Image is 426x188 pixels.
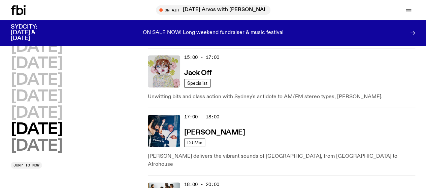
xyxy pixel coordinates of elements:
span: Jump to now [13,163,39,167]
span: DJ Mix [187,140,202,145]
h3: [PERSON_NAME] [184,129,245,136]
span: 18:00 - 20:00 [184,181,219,188]
button: [DATE] [11,122,62,137]
h3: SYDCITY: [DATE] & [DATE] [11,24,54,41]
a: [PERSON_NAME] [184,128,245,136]
button: Jump to now [11,162,42,168]
button: On Air[DATE] Arvos with [PERSON_NAME] [156,5,270,15]
button: [DATE] [11,56,62,71]
img: a dotty lady cuddling her cat amongst flowers [148,55,180,87]
button: [DATE] [11,73,62,88]
button: [DATE] [11,106,62,121]
p: [PERSON_NAME] delivers the vibrant sounds of [GEOGRAPHIC_DATA], from [GEOGRAPHIC_DATA] to Afrohouse [148,152,415,168]
a: DJ Mix [184,138,205,147]
button: [DATE] [11,89,62,104]
span: Specialist [187,81,207,86]
h3: Jack Off [184,70,211,77]
button: [DATE] [11,40,62,55]
span: 15:00 - 17:00 [184,54,219,61]
a: Jack Off [184,68,211,77]
span: 17:00 - 18:00 [184,114,219,120]
p: Unwitting bits and class action with Sydney's antidote to AM/FM stereo types, [PERSON_NAME]. [148,93,415,101]
p: ON SALE NOW! Long weekend fundraiser & music festival [143,30,284,36]
button: [DATE] [11,139,62,154]
a: Specialist [184,79,210,87]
